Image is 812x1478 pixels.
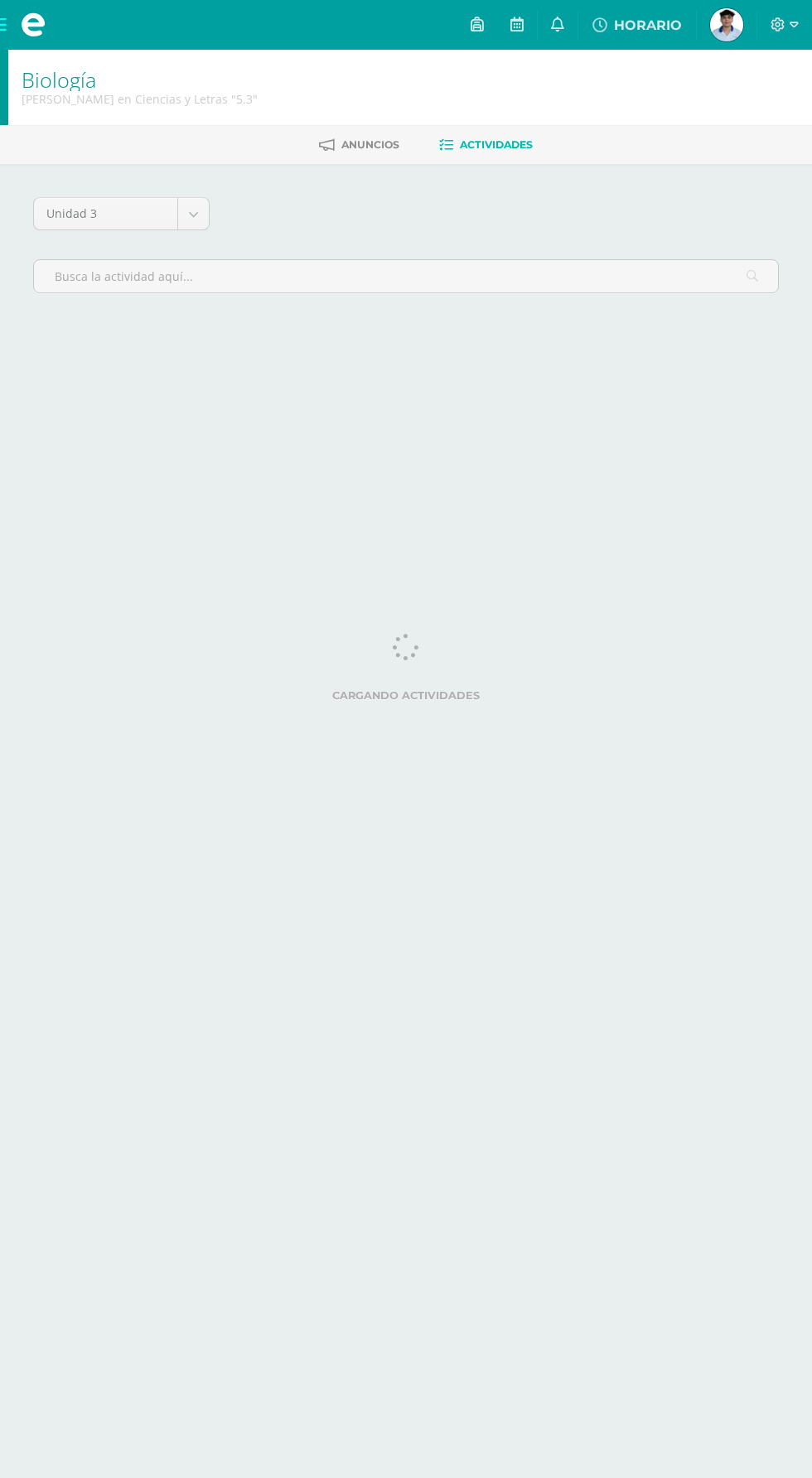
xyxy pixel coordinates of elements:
[33,689,779,702] label: Cargando actividades
[614,17,682,33] span: HORARIO
[22,91,258,107] div: Quinto Bachillerato en Ciencias y Letras '5.3'
[34,198,209,229] a: Unidad 3
[22,65,96,94] a: Biología
[439,132,533,158] a: Actividades
[710,8,743,41] img: 06c4c350a71096b837e7fba122916920.png
[22,68,258,91] h1: Biología
[46,198,165,229] span: Unidad 3
[341,138,399,151] span: Anuncios
[319,132,399,158] a: Anuncios
[34,260,778,292] input: Busca la actividad aquí...
[460,138,533,151] span: Actividades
